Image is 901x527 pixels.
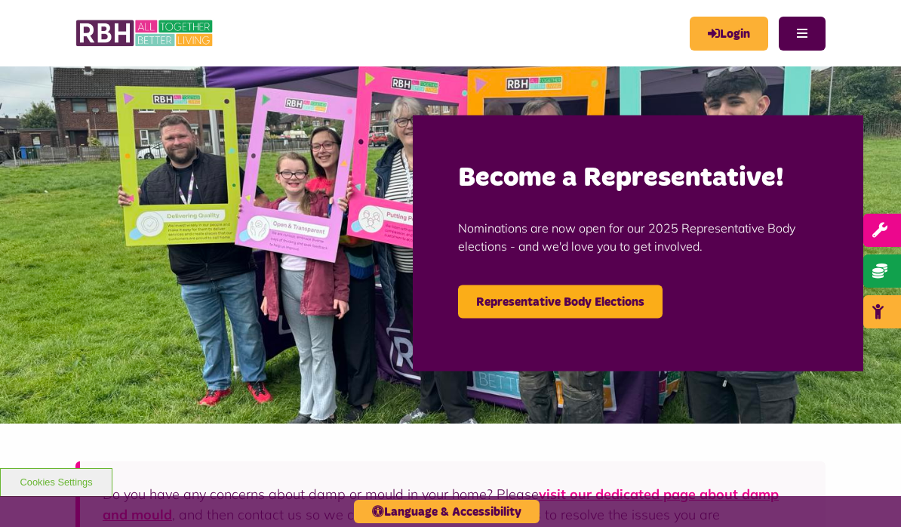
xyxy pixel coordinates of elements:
a: MyRBH [690,17,768,51]
button: Navigation [779,17,826,51]
p: Nominations are now open for our 2025 Representative Body elections - and we'd love you to get in... [458,196,818,278]
img: RBH [75,15,215,51]
h2: Become a Representative! [458,161,818,196]
button: Language & Accessibility [354,500,540,523]
iframe: Netcall Web Assistant for live chat [833,459,901,527]
a: Representative Body Elections [458,285,663,319]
